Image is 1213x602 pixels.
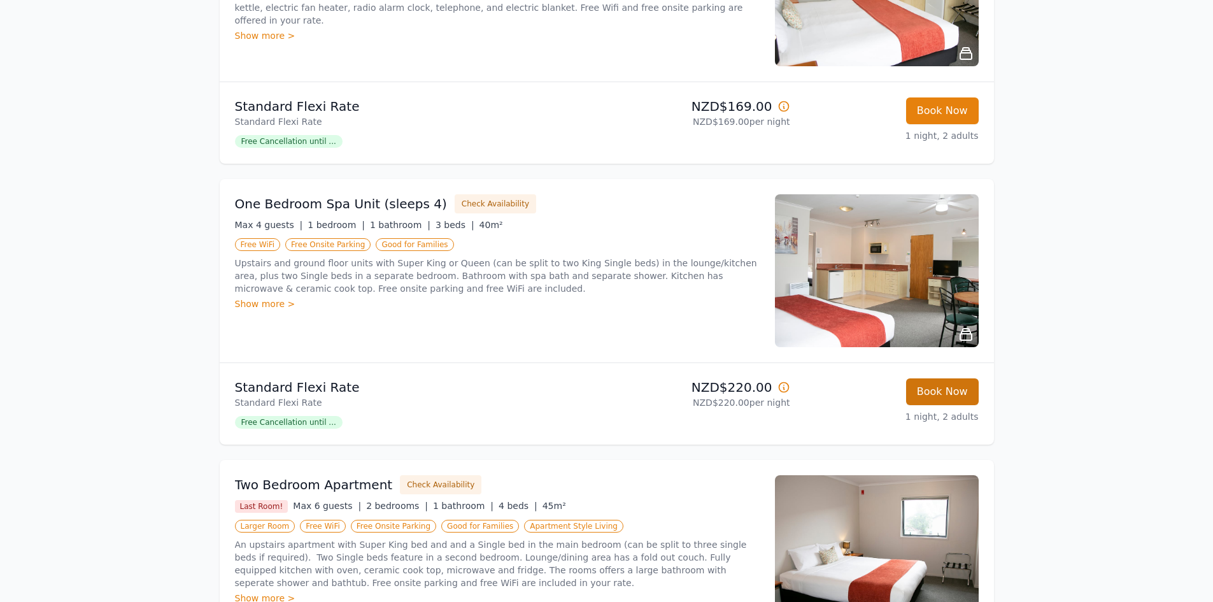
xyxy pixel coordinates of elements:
p: 1 night, 2 adults [800,129,979,142]
span: 1 bedroom | [308,220,365,230]
span: Max 6 guests | [293,501,361,511]
span: Good for Families [441,520,519,533]
p: Standard Flexi Rate [235,378,602,396]
p: An upstairs apartment with Super King bed and and a Single bed in the main bedroom (can be split ... [235,538,760,589]
span: 4 beds | [499,501,537,511]
span: Free Cancellation until ... [235,135,343,148]
span: 1 bathroom | [433,501,493,511]
span: 3 beds | [436,220,474,230]
button: Book Now [906,378,979,405]
p: 1 night, 2 adults [800,410,979,423]
p: NZD$220.00 per night [612,396,790,409]
span: 45m² [543,501,566,511]
span: Free WiFi [235,238,281,251]
button: Book Now [906,97,979,124]
span: 1 bathroom | [370,220,430,230]
span: Free Onsite Parking [351,520,436,533]
button: Check Availability [400,475,481,494]
span: Larger Room [235,520,295,533]
span: Free WiFi [300,520,346,533]
span: Free Onsite Parking [285,238,371,251]
p: Standard Flexi Rate [235,396,602,409]
span: Max 4 guests | [235,220,303,230]
div: Show more > [235,29,760,42]
span: 2 bedrooms | [366,501,428,511]
p: Upstairs and ground floor units with Super King or Queen (can be split to two King Single beds) i... [235,257,760,295]
p: Standard Flexi Rate [235,97,602,115]
h3: One Bedroom Spa Unit (sleeps 4) [235,195,447,213]
span: Free Cancellation until ... [235,416,343,429]
button: Check Availability [455,194,536,213]
span: Good for Families [376,238,453,251]
p: NZD$220.00 [612,378,790,396]
span: Last Room! [235,500,288,513]
span: 40m² [479,220,503,230]
span: Apartment Style Living [524,520,623,533]
h3: Two Bedroom Apartment [235,476,393,494]
p: Standard Flexi Rate [235,115,602,128]
p: NZD$169.00 [612,97,790,115]
p: NZD$169.00 per night [612,115,790,128]
div: Show more > [235,297,760,310]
